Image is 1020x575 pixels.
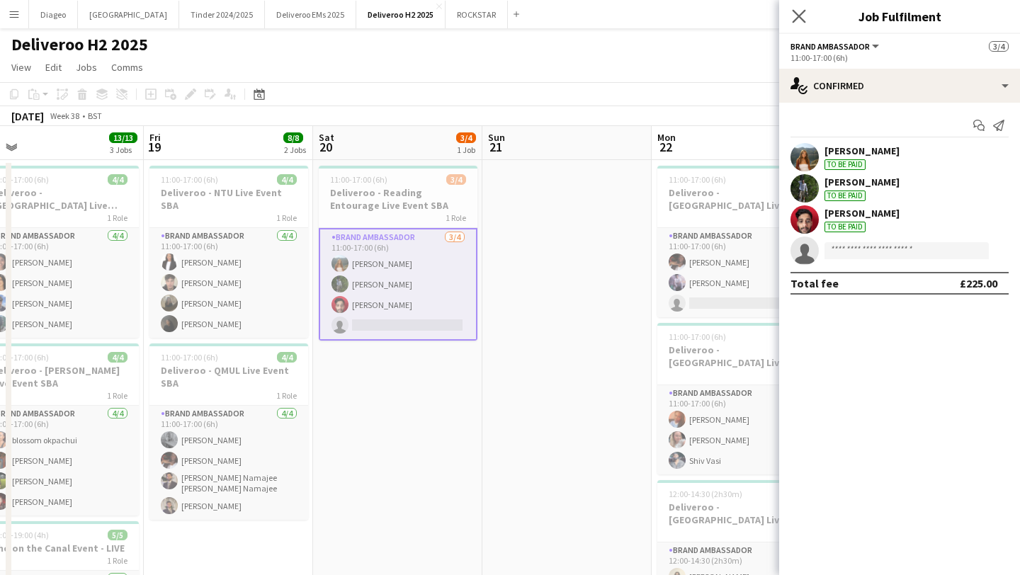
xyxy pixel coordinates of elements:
div: [PERSON_NAME] [824,144,900,157]
span: Jobs [76,61,97,74]
div: 3 Jobs [110,144,137,155]
span: Brand Ambassador [790,41,870,52]
h3: Deliveroo - QMUL Live Event SBA [149,364,308,389]
span: 5/5 [108,530,127,540]
a: View [6,58,37,76]
span: 1 Role [107,390,127,401]
button: ROCKSTAR [446,1,508,28]
button: [GEOGRAPHIC_DATA] [78,1,179,28]
app-card-role: Brand Ambassador2/311:00-17:00 (6h)[PERSON_NAME][PERSON_NAME] [657,228,816,317]
app-card-role: Brand Ambassador4/411:00-17:00 (6h)[PERSON_NAME][PERSON_NAME][PERSON_NAME][PERSON_NAME] [149,228,308,338]
span: 19 [147,139,161,155]
span: 1 Role [107,555,127,566]
div: Total fee [790,276,839,290]
button: Tinder 2024/2025 [179,1,265,28]
a: Jobs [70,58,103,76]
span: View [11,61,31,74]
span: Fri [149,131,161,144]
app-card-role: Brand Ambassador4/411:00-17:00 (6h)[PERSON_NAME][PERSON_NAME][PERSON_NAME] Namajee [PERSON_NAME] ... [149,406,308,520]
span: 20 [317,139,334,155]
app-job-card: 11:00-17:00 (6h)3/3Deliveroo - [GEOGRAPHIC_DATA] Live Event SBA1 RoleBrand Ambassador3/311:00-17:... [657,323,816,474]
app-job-card: 11:00-17:00 (6h)3/4Deliveroo - Reading Entourage Live Event SBA1 RoleBrand Ambassador3/411:00-17:... [319,166,477,341]
h3: Deliveroo - Reading Entourage Live Event SBA [319,186,477,212]
button: Brand Ambassador [790,41,881,52]
div: [DATE] [11,109,44,123]
span: 11:00-17:00 (6h) [669,331,726,342]
app-job-card: 11:00-17:00 (6h)4/4Deliveroo - QMUL Live Event SBA1 RoleBrand Ambassador4/411:00-17:00 (6h)[PERSO... [149,343,308,520]
app-card-role: Brand Ambassador3/411:00-17:00 (6h)[PERSON_NAME][PERSON_NAME][PERSON_NAME] [319,228,477,341]
div: To be paid [824,190,866,201]
button: Deliveroo EMs 2025 [265,1,356,28]
span: 4/4 [277,352,297,363]
app-card-role: Brand Ambassador3/311:00-17:00 (6h)[PERSON_NAME][PERSON_NAME]Shiv Vasi [657,385,816,474]
div: 1 Job [457,144,475,155]
span: Week 38 [47,110,82,121]
span: 4/4 [277,174,297,185]
span: 22 [655,139,676,155]
div: 11:00-17:00 (6h) [790,52,1009,63]
span: Mon [657,131,676,144]
span: 3/4 [446,174,466,185]
span: 1 Role [446,212,466,223]
button: Deliveroo H2 2025 [356,1,446,28]
div: BST [88,110,102,121]
span: 11:00-17:00 (6h) [330,174,387,185]
div: 2 Jobs [284,144,306,155]
a: Comms [106,58,149,76]
h1: Deliveroo H2 2025 [11,34,148,55]
div: [PERSON_NAME] [824,207,900,220]
span: Comms [111,61,143,74]
button: Diageo [29,1,78,28]
h3: Job Fulfilment [779,7,1020,25]
div: To be paid [824,222,866,232]
span: 4/4 [108,174,127,185]
h3: Deliveroo - [GEOGRAPHIC_DATA] Live Event SBA [657,501,816,526]
div: Confirmed [779,69,1020,103]
span: 13/13 [109,132,137,143]
div: [PERSON_NAME] [824,176,900,188]
span: Sun [488,131,505,144]
span: 4/4 [108,352,127,363]
span: 11:00-17:00 (6h) [161,352,218,363]
span: 3/4 [989,41,1009,52]
app-job-card: 11:00-17:00 (6h)2/3Deliveroo - [GEOGRAPHIC_DATA] Live Event SBA1 RoleBrand Ambassador2/311:00-17:... [657,166,816,317]
span: 1 Role [107,212,127,223]
span: 1 Role [276,390,297,401]
span: 11:00-17:00 (6h) [161,174,218,185]
app-job-card: 11:00-17:00 (6h)4/4Deliveroo - NTU Live Event SBA1 RoleBrand Ambassador4/411:00-17:00 (6h)[PERSON... [149,166,308,338]
span: 21 [486,139,505,155]
span: 1 Role [276,212,297,223]
a: Edit [40,58,67,76]
span: 3/4 [456,132,476,143]
span: Sat [319,131,334,144]
span: 12:00-14:30 (2h30m) [669,489,742,499]
h3: Deliveroo - NTU Live Event SBA [149,186,308,212]
h3: Deliveroo - [GEOGRAPHIC_DATA] Live Event SBA [657,343,816,369]
span: 8/8 [283,132,303,143]
div: £225.00 [960,276,997,290]
span: Edit [45,61,62,74]
h3: Deliveroo - [GEOGRAPHIC_DATA] Live Event SBA [657,186,816,212]
span: 11:00-17:00 (6h) [669,174,726,185]
div: To be paid [824,159,866,170]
